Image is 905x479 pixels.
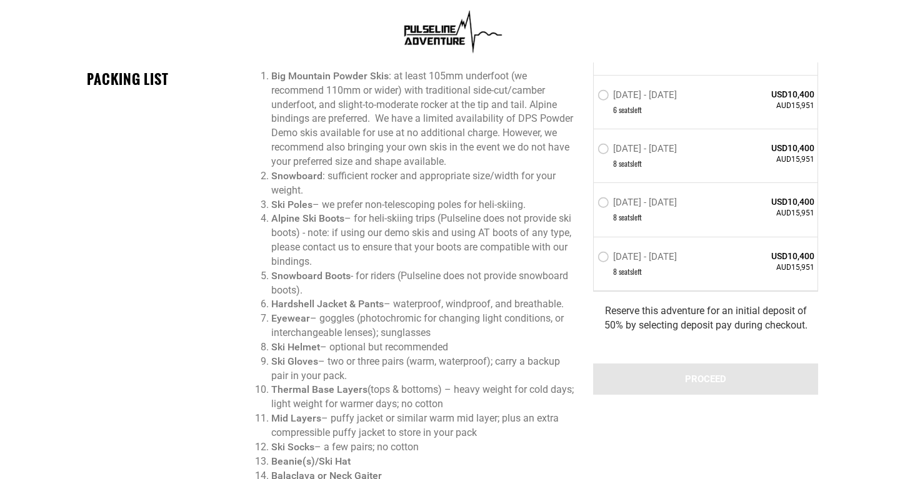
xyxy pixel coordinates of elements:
[724,88,814,101] span: USD10,400
[271,269,574,298] li: - for riders (Pulseline does not provide snowboard boots).
[724,249,814,262] span: USD10,400
[630,212,632,222] span: s
[619,104,642,115] span: seat left
[613,158,617,169] span: 8
[597,89,680,104] label: [DATE] - [DATE]
[271,70,389,82] strong: Big Mountain Powder Skis
[271,312,574,340] li: – goggles (photochromic for changing light conditions, or interchangeable lenses); sunglasses
[597,250,680,265] label: [DATE] - [DATE]
[613,265,617,276] span: 8
[613,212,617,222] span: 8
[724,154,814,165] span: AUD15,951
[271,199,312,210] strong: Ski Poles
[613,104,617,115] span: 6
[271,212,574,269] li: – for heli-skiing trips (Pulseline does not provide ski boots) - note: if using our demo skis and...
[619,265,642,276] span: seat left
[87,69,237,89] div: PACKING LIST
[593,290,818,345] div: Reserve this adventure for an initial deposit of 50% by selecting deposit pay during checkout.
[724,262,814,272] span: AUD15,951
[271,412,574,440] li: – puffy jacket or similar warm mid layer; plus an extra compressible puffy jacket to store in you...
[399,6,507,56] img: 1638909355.png
[271,312,310,324] strong: Eyewear
[271,412,321,424] strong: Mid Layers
[630,104,632,115] span: s
[271,198,574,212] li: – we prefer non-telescoping poles for heli-skiing.
[271,69,574,169] li: : at least 105mm underfoot (we recommend 110mm or wider) with traditional side-cut/camber underfo...
[271,212,344,224] strong: Alpine Ski Boots
[597,143,680,158] label: [DATE] - [DATE]
[271,441,314,453] strong: Ski Socks
[597,197,680,212] label: [DATE] - [DATE]
[724,208,814,219] span: AUD15,951
[271,341,320,353] strong: Ski Helmet
[271,355,574,383] li: – two or three pairs (warm, waterproof); carry a backup pair in your pack.
[271,455,351,467] strong: Beanie(s)/Ski Hat
[724,101,814,111] span: AUD15,951
[724,142,814,154] span: USD10,400
[630,265,632,276] span: s
[271,270,351,282] strong: Snowboard Boots
[271,383,367,395] strong: Thermal Base Layers
[619,212,642,222] span: seat left
[724,195,814,208] span: USD10,400
[630,158,632,169] span: s
[619,158,642,169] span: seat left
[271,383,574,412] li: (tops & bottoms) – heavy weight for cold days; light weight for warmer days; no cotton
[271,440,574,455] li: – a few pairs; no cotton
[271,297,574,312] li: – waterproof, windproof, and breathable.
[271,170,322,182] strong: Snowboard
[271,340,574,355] li: – optional but recommended
[271,169,574,198] li: : sufficient rocker and appropriate size/width for your weight.
[271,298,384,310] strong: Hardshell Jacket & Pants
[271,355,318,367] strong: Ski Gloves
